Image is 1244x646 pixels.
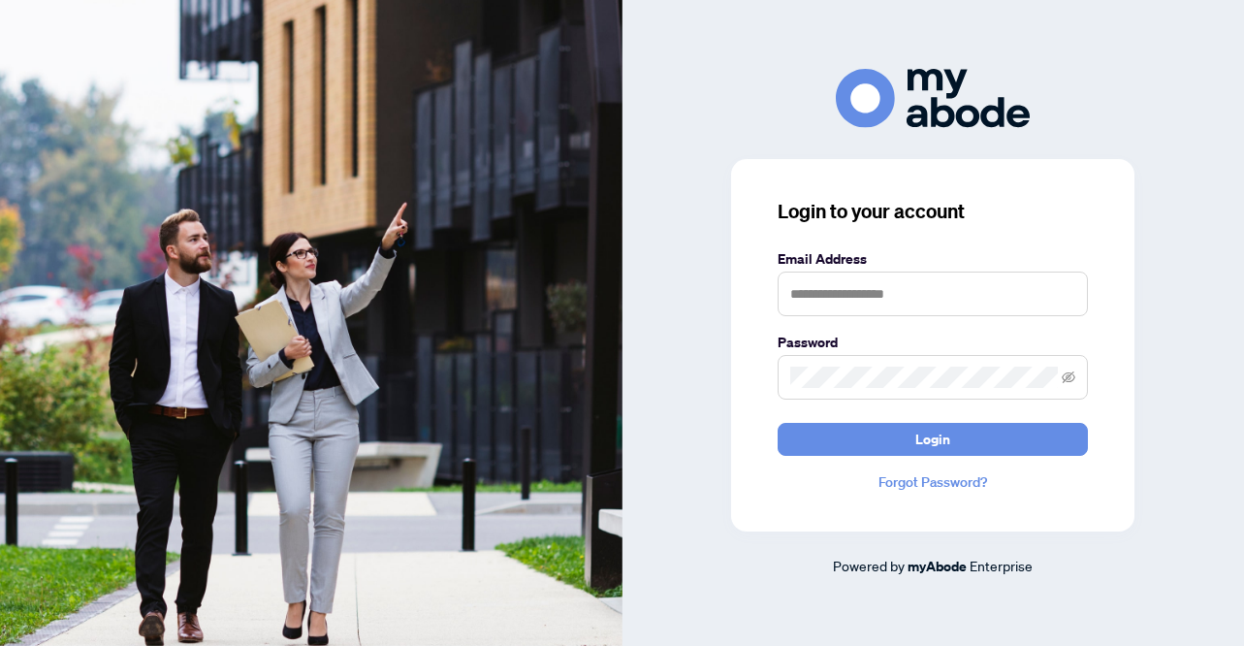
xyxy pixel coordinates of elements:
label: Email Address [778,248,1088,270]
label: Password [778,332,1088,353]
span: eye-invisible [1062,371,1075,384]
span: Login [915,424,950,455]
span: Enterprise [970,557,1033,574]
a: myAbode [908,556,967,577]
span: Powered by [833,557,905,574]
h3: Login to your account [778,198,1088,225]
img: ma-logo [836,69,1030,128]
button: Login [778,423,1088,456]
a: Forgot Password? [778,471,1088,493]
